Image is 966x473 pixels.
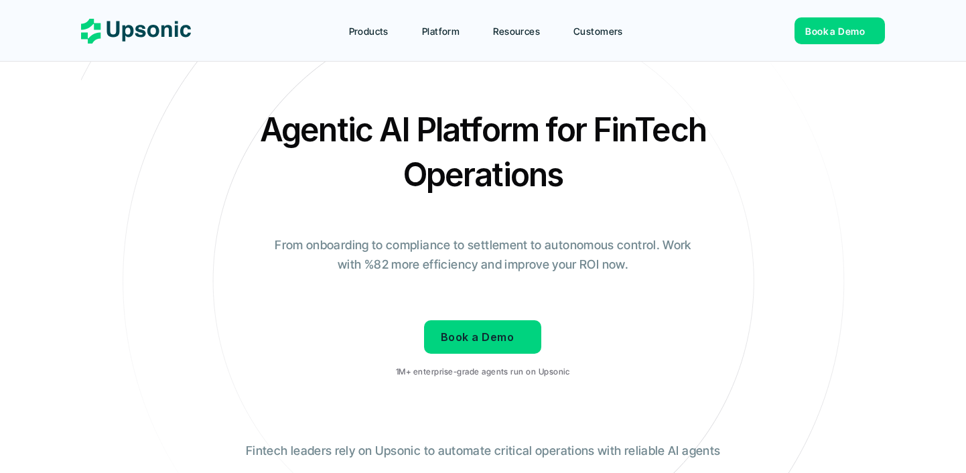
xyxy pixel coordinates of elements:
p: Products [349,24,389,38]
p: 1M+ enterprise-grade agents run on Upsonic [396,367,569,377]
p: Resources [493,24,540,38]
p: Fintech leaders rely on Upsonic to automate critical operations with reliable AI agents [246,442,720,461]
h2: Agentic AI Platform for FinTech Operations [249,107,717,197]
p: From onboarding to compliance to settlement to autonomous control. Work with %82 more efficiency ... [265,236,701,275]
p: Platform [422,24,460,38]
span: Book a Demo [441,330,514,344]
a: Book a Demo [795,17,885,44]
a: Book a Demo [424,320,541,354]
span: Book a Demo [805,25,865,37]
p: Customers [573,24,623,38]
a: Products [341,19,411,43]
